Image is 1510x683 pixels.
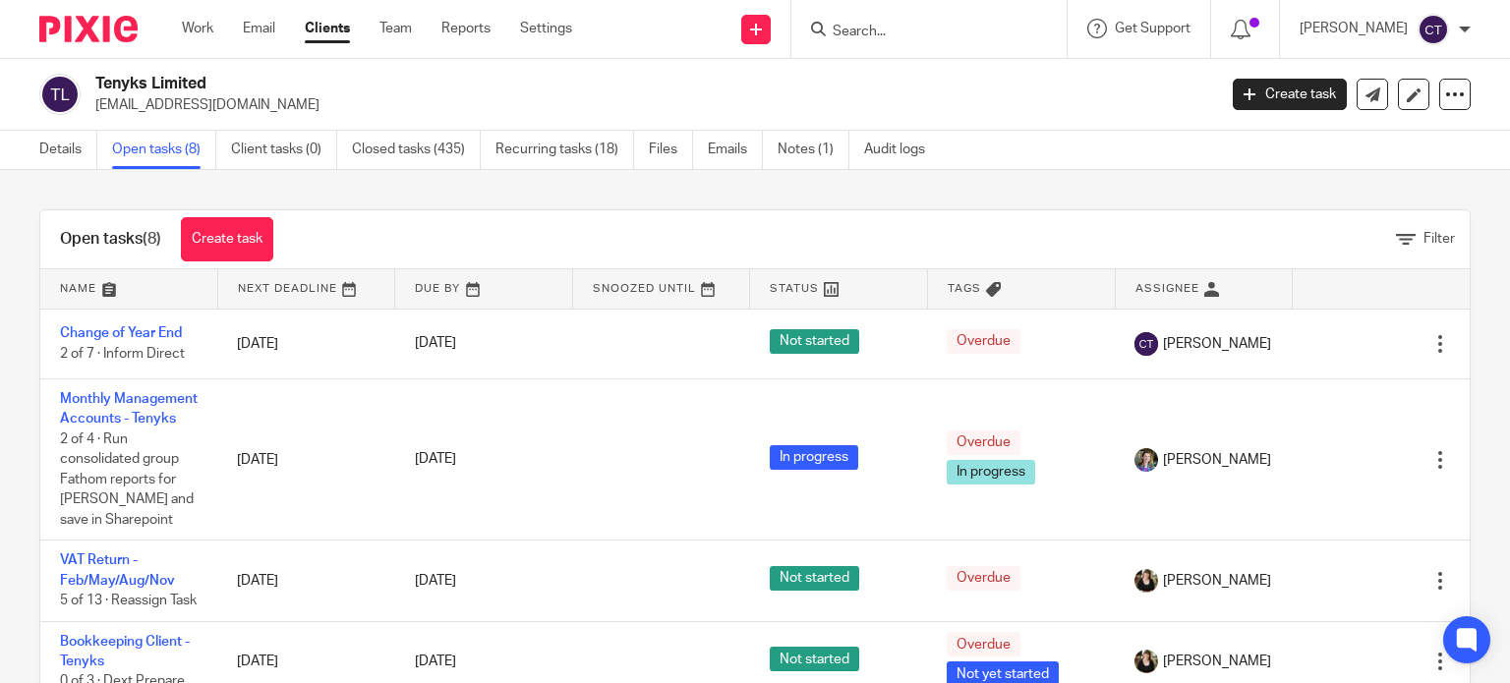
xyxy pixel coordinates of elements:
[520,19,572,38] a: Settings
[1163,652,1271,671] span: [PERSON_NAME]
[947,632,1020,656] span: Overdue
[947,430,1020,455] span: Overdue
[649,131,693,169] a: Files
[770,329,859,354] span: Not started
[1233,79,1347,110] a: Create task
[1115,22,1191,35] span: Get Support
[305,19,350,38] a: Clients
[770,566,859,591] span: Not started
[60,635,190,668] a: Bookkeeping Client - Tenyks
[182,19,213,38] a: Work
[1300,19,1408,38] p: [PERSON_NAME]
[1163,334,1271,354] span: [PERSON_NAME]
[95,74,982,94] h2: Tenyks Limited
[352,131,481,169] a: Closed tasks (435)
[181,217,273,261] a: Create task
[217,378,394,541] td: [DATE]
[495,131,634,169] a: Recurring tasks (18)
[379,19,412,38] a: Team
[217,541,394,621] td: [DATE]
[593,283,696,294] span: Snoozed Until
[217,309,394,378] td: [DATE]
[770,445,858,470] span: In progress
[39,131,97,169] a: Details
[947,460,1035,484] span: In progress
[1163,450,1271,470] span: [PERSON_NAME]
[415,574,456,588] span: [DATE]
[1423,232,1455,246] span: Filter
[831,24,1008,41] input: Search
[60,432,194,527] span: 2 of 4 · Run consolidated group Fathom reports for [PERSON_NAME] and save in Sharepoint
[60,326,182,340] a: Change of Year End
[39,74,81,115] img: svg%3E
[95,95,1203,115] p: [EMAIL_ADDRESS][DOMAIN_NAME]
[60,392,198,426] a: Monthly Management Accounts - Tenyks
[39,16,138,42] img: Pixie
[415,655,456,668] span: [DATE]
[441,19,491,38] a: Reports
[1134,448,1158,472] img: 1530183611242%20(1).jpg
[770,283,819,294] span: Status
[143,231,161,247] span: (8)
[947,329,1020,354] span: Overdue
[60,594,197,607] span: 5 of 13 · Reassign Task
[243,19,275,38] a: Email
[415,337,456,351] span: [DATE]
[1163,571,1271,591] span: [PERSON_NAME]
[1134,569,1158,593] img: Helen%20Campbell.jpeg
[60,347,185,361] span: 2 of 7 · Inform Direct
[864,131,940,169] a: Audit logs
[415,453,456,467] span: [DATE]
[60,553,175,587] a: VAT Return - Feb/May/Aug/Nov
[947,566,1020,591] span: Overdue
[1134,332,1158,356] img: svg%3E
[231,131,337,169] a: Client tasks (0)
[770,647,859,671] span: Not started
[778,131,849,169] a: Notes (1)
[708,131,763,169] a: Emails
[948,283,981,294] span: Tags
[1418,14,1449,45] img: svg%3E
[1134,650,1158,673] img: Helen%20Campbell.jpeg
[60,229,161,250] h1: Open tasks
[112,131,216,169] a: Open tasks (8)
